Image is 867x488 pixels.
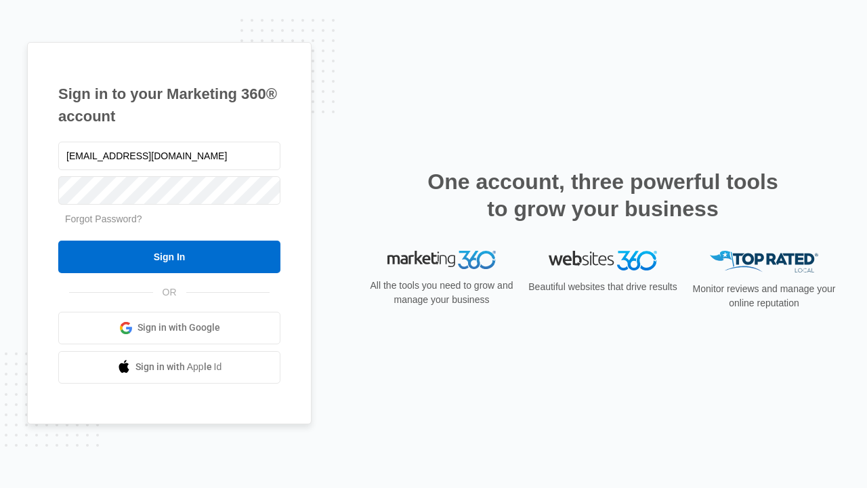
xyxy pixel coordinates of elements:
[58,312,280,344] a: Sign in with Google
[387,251,496,270] img: Marketing 360
[423,168,782,222] h2: One account, three powerful tools to grow your business
[58,83,280,127] h1: Sign in to your Marketing 360® account
[58,351,280,384] a: Sign in with Apple Id
[549,251,657,270] img: Websites 360
[65,213,142,224] a: Forgot Password?
[135,360,222,374] span: Sign in with Apple Id
[366,279,517,307] p: All the tools you need to grow and manage your business
[710,251,818,273] img: Top Rated Local
[58,241,280,273] input: Sign In
[688,282,840,310] p: Monitor reviews and manage your online reputation
[527,280,679,294] p: Beautiful websites that drive results
[138,321,220,335] span: Sign in with Google
[153,285,186,300] span: OR
[58,142,280,170] input: Email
